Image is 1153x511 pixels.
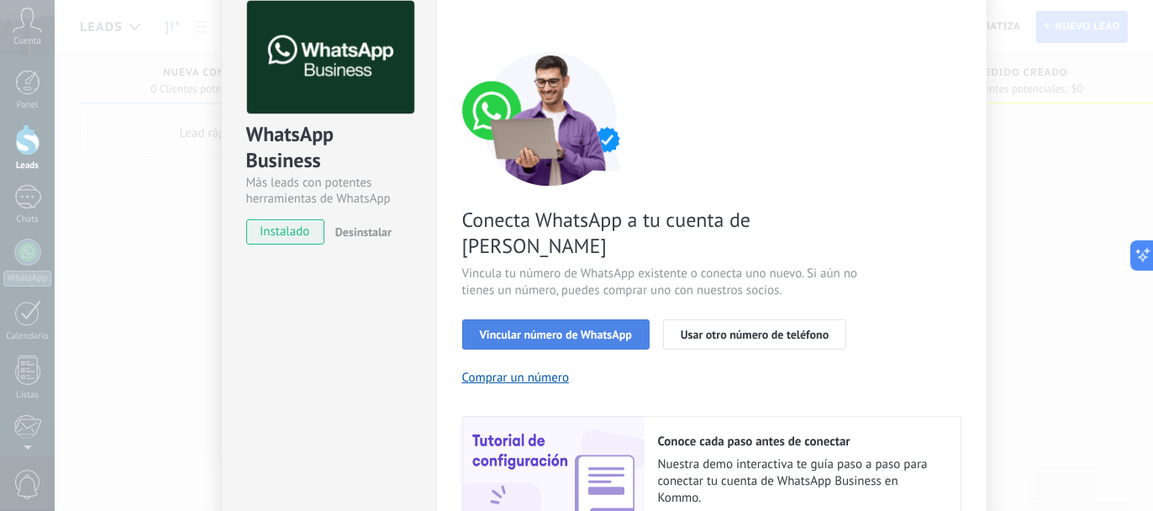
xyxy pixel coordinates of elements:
span: Conecta WhatsApp a tu cuenta de [PERSON_NAME] [462,207,862,259]
img: logo_main.png [247,1,414,114]
span: Desinstalar [335,224,392,240]
span: Vincular número de WhatsApp [480,329,632,340]
button: Vincular número de WhatsApp [462,319,650,350]
span: Vincula tu número de WhatsApp existente o conecta uno nuevo. Si aún no tienes un número, puedes c... [462,266,862,299]
span: Nuestra demo interactiva te guía paso a paso para conectar tu cuenta de WhatsApp Business en Kommo. [658,456,944,507]
img: connect number [462,51,639,186]
button: Usar otro número de teléfono [663,319,846,350]
span: instalado [247,219,324,245]
span: Usar otro número de teléfono [681,329,829,340]
div: Más leads con potentes herramientas de WhatsApp [246,175,412,207]
h2: Conoce cada paso antes de conectar [658,434,944,450]
div: WhatsApp Business [246,121,412,175]
button: Desinstalar [329,219,392,245]
button: Comprar un número [462,370,570,386]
